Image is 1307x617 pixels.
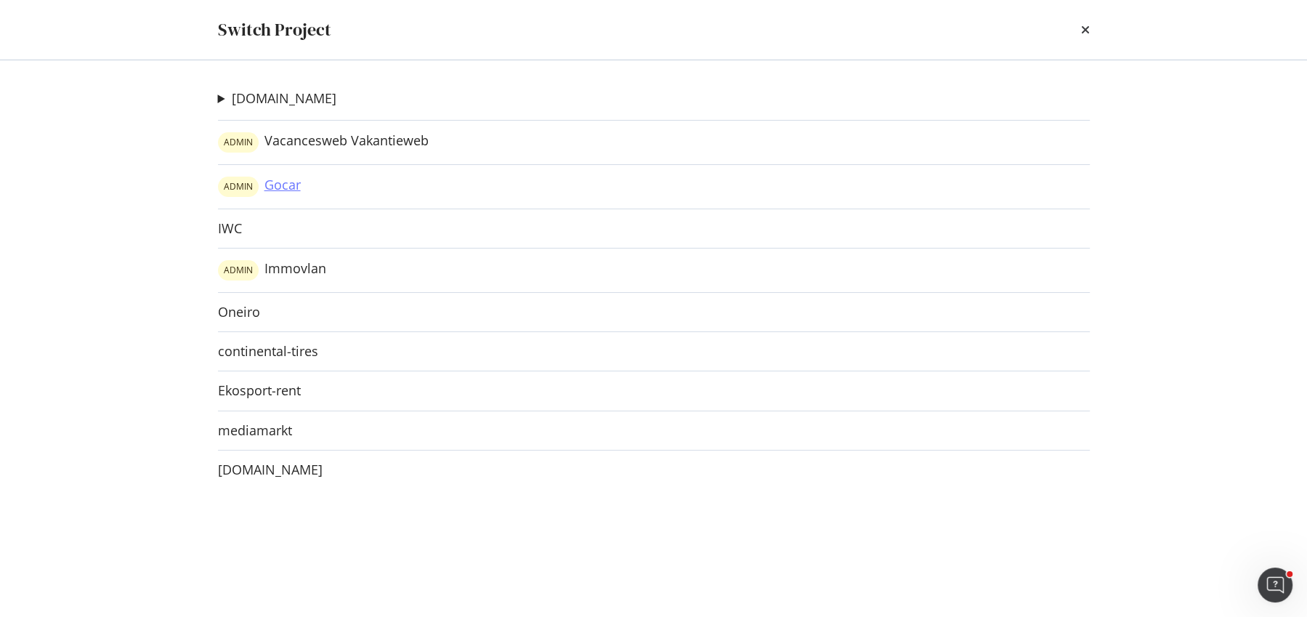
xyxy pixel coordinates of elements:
[218,132,429,153] a: warning labelVacancesweb Vakantieweb
[218,132,259,153] div: warning label
[224,266,253,275] span: ADMIN
[218,260,326,281] a: warning labelImmovlan
[224,138,253,147] span: ADMIN
[218,89,336,108] summary: [DOMAIN_NAME]
[218,17,331,42] div: Switch Project
[1258,568,1292,602] iframe: Intercom live chat
[232,91,336,106] a: [DOMAIN_NAME]
[1081,17,1090,42] div: times
[218,260,259,281] div: warning label
[218,177,259,197] div: warning label
[224,182,253,191] span: ADMIN
[218,423,292,438] a: mediamarkt
[218,383,301,398] a: Ekosport-rent
[218,344,318,359] a: continental-tires
[218,221,242,236] a: IWC
[218,177,301,197] a: warning labelGocar
[218,462,323,477] a: [DOMAIN_NAME]
[218,305,260,320] a: Oneiro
